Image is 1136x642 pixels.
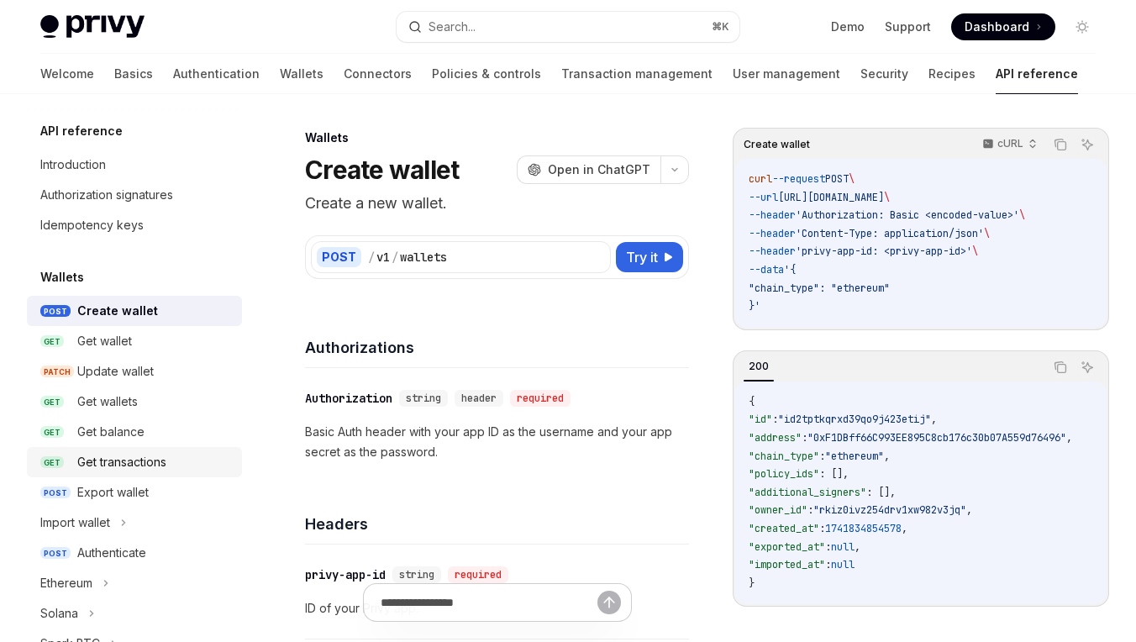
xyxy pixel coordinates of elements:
[749,395,755,408] span: {
[749,576,755,590] span: }
[825,522,902,535] span: 1741834854578
[884,191,890,204] span: \
[77,301,158,321] div: Create wallet
[749,172,772,186] span: curl
[448,566,508,583] div: required
[972,245,978,258] span: \
[461,392,497,405] span: header
[749,263,784,276] span: --data
[744,138,810,151] span: Create wallet
[40,54,94,94] a: Welcome
[400,249,447,266] div: wallets
[749,503,807,517] span: "owner_id"
[749,227,796,240] span: --header
[951,13,1055,40] a: Dashboard
[973,130,1044,159] button: cURL
[27,150,242,180] a: Introduction
[40,267,84,287] h5: Wallets
[831,558,855,571] span: null
[27,387,242,417] a: GETGet wallets
[77,482,149,503] div: Export wallet
[77,422,145,442] div: Get balance
[749,540,825,554] span: "exported_at"
[778,191,884,204] span: [URL][DOMAIN_NAME]
[40,185,173,205] div: Authorization signatures
[1076,356,1098,378] button: Ask AI
[517,155,660,184] button: Open in ChatGPT
[40,547,71,560] span: POST
[305,129,689,146] div: Wallets
[40,15,145,39] img: light logo
[984,227,990,240] span: \
[749,431,802,445] span: "address"
[27,326,242,356] a: GETGet wallet
[965,18,1029,35] span: Dashboard
[902,522,907,535] span: ,
[807,503,813,517] span: :
[77,452,166,472] div: Get transactions
[77,361,154,382] div: Update wallet
[1049,134,1071,155] button: Copy the contents from the code block
[40,305,71,318] span: POST
[712,20,729,34] span: ⌘ K
[399,568,434,581] span: string
[40,366,74,378] span: PATCH
[406,392,441,405] span: string
[397,12,739,42] button: Search...⌘K
[392,249,398,266] div: /
[40,426,64,439] span: GET
[749,208,796,222] span: --header
[772,172,825,186] span: --request
[344,54,412,94] a: Connectors
[884,450,890,463] span: ,
[305,513,689,535] h4: Headers
[749,245,796,258] span: --header
[778,413,931,426] span: "id2tptkqrxd39qo9j423etij"
[305,566,386,583] div: privy-app-id
[305,390,392,407] div: Authorization
[749,467,819,481] span: "policy_ids"
[597,591,621,614] button: Send message
[40,121,123,141] h5: API reference
[317,247,361,267] div: POST
[825,558,831,571] span: :
[432,54,541,94] a: Policies & controls
[376,249,390,266] div: v1
[40,603,78,624] div: Solana
[849,172,855,186] span: \
[305,155,459,185] h1: Create wallet
[173,54,260,94] a: Authentication
[305,422,689,462] p: Basic Auth header with your app ID as the username and your app secret as the password.
[813,503,966,517] span: "rkiz0ivz254drv1xw982v3jq"
[966,503,972,517] span: ,
[749,299,760,313] span: }'
[825,540,831,554] span: :
[40,456,64,469] span: GET
[305,336,689,359] h4: Authorizations
[749,191,778,204] span: --url
[772,413,778,426] span: :
[1066,431,1072,445] span: ,
[831,18,865,35] a: Demo
[616,242,683,272] button: Try it
[27,477,242,508] a: POSTExport wallet
[40,573,92,593] div: Ethereum
[305,192,689,215] p: Create a new wallet.
[1069,13,1096,40] button: Toggle dark mode
[860,54,908,94] a: Security
[855,540,860,554] span: ,
[796,208,1019,222] span: 'Authorization: Basic <encoded-value>'
[27,447,242,477] a: GETGet transactions
[27,210,242,240] a: Idempotency keys
[796,245,972,258] span: 'privy-app-id: <privy-app-id>'
[1076,134,1098,155] button: Ask AI
[429,17,476,37] div: Search...
[802,431,807,445] span: :
[733,54,840,94] a: User management
[819,522,825,535] span: :
[749,450,819,463] span: "chain_type"
[27,356,242,387] a: PATCHUpdate wallet
[749,486,866,499] span: "additional_signers"
[40,155,106,175] div: Introduction
[548,161,650,178] span: Open in ChatGPT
